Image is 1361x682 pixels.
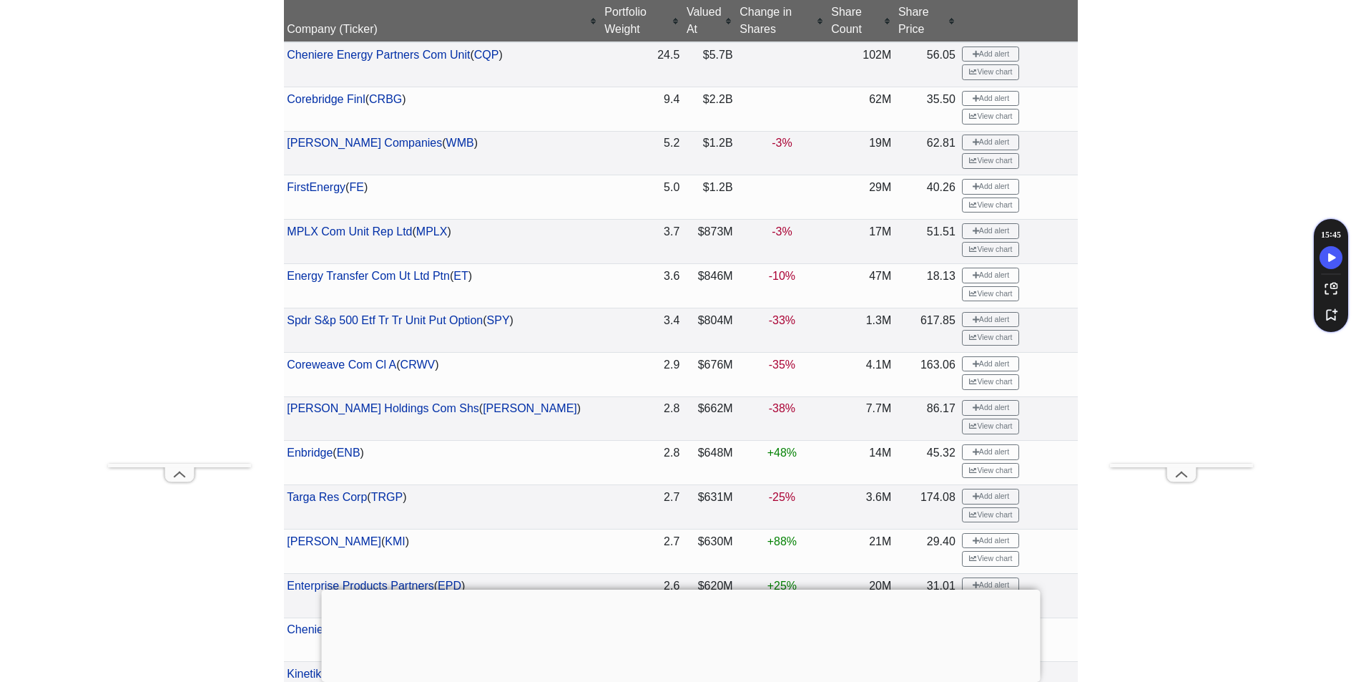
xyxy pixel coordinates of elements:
[385,535,405,547] a: KMI
[683,485,736,530] td: $631M
[287,270,450,282] a: Energy Transfer Com Ut Ltd Ptn
[287,314,483,326] a: Spdr S&p 500 Etf Tr Tr Unit Put Option
[769,402,795,414] span: -38%
[895,396,959,441] td: 86.17
[321,590,1040,678] iframe: Advertisement
[962,135,1019,150] button: Add alert
[895,485,959,530] td: 174.08
[683,175,736,220] td: $1.2B
[772,225,792,238] span: -3%
[601,42,683,87] td: 24.5
[416,225,448,238] a: MPLX
[369,93,402,105] a: CRBG
[772,137,792,149] span: -3%
[895,308,959,352] td: 617.85
[287,93,365,105] a: Corebridge Finl
[827,485,895,530] td: 3.6M
[827,352,895,396] td: 4.1M
[895,131,959,175] td: 62.81
[962,242,1019,258] a: View chart
[895,175,959,220] td: 40.26
[1110,34,1253,464] iframe: Advertisement
[601,485,683,530] td: 2.7
[287,535,381,547] a: [PERSON_NAME]
[601,175,683,220] td: 5.0
[962,578,1019,593] button: Add alert
[284,87,601,131] td: ( )
[604,4,679,38] div: Portfolio Weight
[683,573,736,618] td: $620M
[683,87,736,131] td: $2.2B
[827,87,895,131] td: 62M
[895,529,959,573] td: 29.40
[740,4,824,38] div: Change in Shares
[895,573,959,618] td: 31.01
[683,308,736,352] td: $804M
[287,359,396,371] a: Coreweave Com Cl A
[895,441,959,485] td: 45.32
[683,352,736,396] td: $676M
[371,491,403,503] a: TRGP
[769,359,795,371] span: -35%
[108,34,251,464] iframe: Advertisement
[767,447,797,459] span: +48%
[683,42,736,87] td: $5.7B
[287,447,333,459] a: Enbridge
[284,441,601,485] td: ( )
[962,179,1019,195] button: Add alert
[827,220,895,264] td: 17M
[827,573,895,618] td: 20M
[446,137,474,149] a: WMB
[284,352,601,396] td: ( )
[287,402,479,414] a: [PERSON_NAME] Holdings Com Shs
[962,533,1019,549] button: Add alert
[601,87,683,131] td: 9.4
[601,573,683,618] td: 2.6
[962,419,1019,434] a: View chart
[827,441,895,485] td: 14M
[769,270,795,282] span: -10%
[601,529,683,573] td: 2.7
[827,131,895,175] td: 19M
[284,573,601,618] td: ( )
[683,441,736,485] td: $648M
[284,618,601,662] td: ( )
[962,489,1019,505] button: Add alert
[895,352,959,396] td: 163.06
[284,175,601,220] td: ( )
[767,580,797,592] span: +25%
[962,444,1019,460] button: Add alert
[827,396,895,441] td: 7.7M
[962,153,1019,169] a: View chart
[898,4,955,38] div: Share Price
[767,535,797,547] span: +88%
[962,47,1019,62] button: Add alert
[601,264,683,308] td: 3.6
[962,400,1019,416] button: Add alert
[287,668,446,680] a: Kinetik Holdings Com New Cl A
[962,312,1019,328] button: Add alert
[962,223,1019,239] button: Add alert
[962,64,1019,80] a: View chart
[284,42,601,87] td: ( )
[895,87,959,131] td: 35.50
[683,264,736,308] td: $846M
[769,314,795,326] span: -33%
[601,308,683,352] td: 3.4
[831,4,891,38] div: Share Count
[287,623,426,635] a: Cheniere Energy Com New
[284,529,601,573] td: ( )
[962,356,1019,372] button: Add alert
[827,308,895,352] td: 1.3M
[687,4,733,38] div: Valued At
[962,268,1019,283] button: Add alert
[287,225,412,238] a: MPLX Com Unit Rep Ltd
[453,270,468,282] a: ET
[284,308,601,352] td: ( )
[962,374,1019,390] a: View chart
[284,131,601,175] td: ( )
[962,463,1019,479] a: View chart
[895,264,959,308] td: 18.13
[962,91,1019,107] button: Add alert
[601,441,683,485] td: 2.8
